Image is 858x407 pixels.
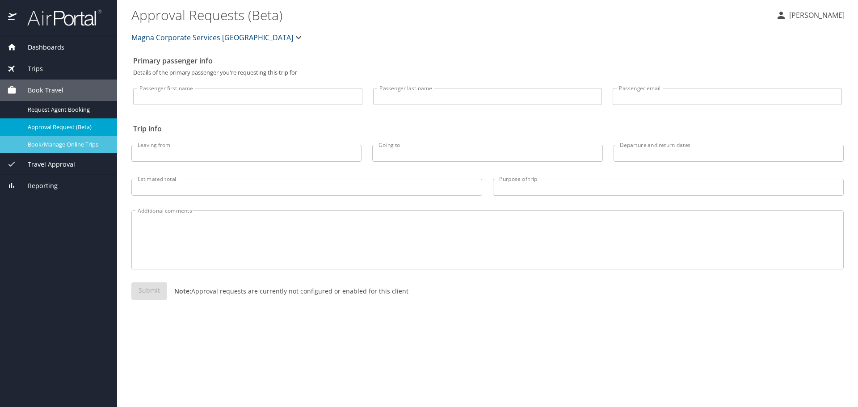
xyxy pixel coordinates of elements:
[131,31,293,44] span: Magna Corporate Services [GEOGRAPHIC_DATA]
[772,7,848,23] button: [PERSON_NAME]
[131,1,769,29] h1: Approval Requests (Beta)
[28,123,106,131] span: Approval Request (Beta)
[133,70,842,76] p: Details of the primary passenger you're requesting this trip for
[17,64,43,74] span: Trips
[17,85,63,95] span: Book Travel
[17,159,75,169] span: Travel Approval
[17,181,58,191] span: Reporting
[133,122,842,136] h2: Trip info
[28,140,106,149] span: Book/Manage Online Trips
[174,287,191,295] strong: Note:
[17,9,101,26] img: airportal-logo.png
[17,42,64,52] span: Dashboards
[128,29,307,46] button: Magna Corporate Services [GEOGRAPHIC_DATA]
[167,286,408,296] p: Approval requests are currently not configured or enabled for this client
[786,10,845,21] p: [PERSON_NAME]
[8,9,17,26] img: icon-airportal.png
[28,105,106,114] span: Request Agent Booking
[133,54,842,68] h2: Primary passenger info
